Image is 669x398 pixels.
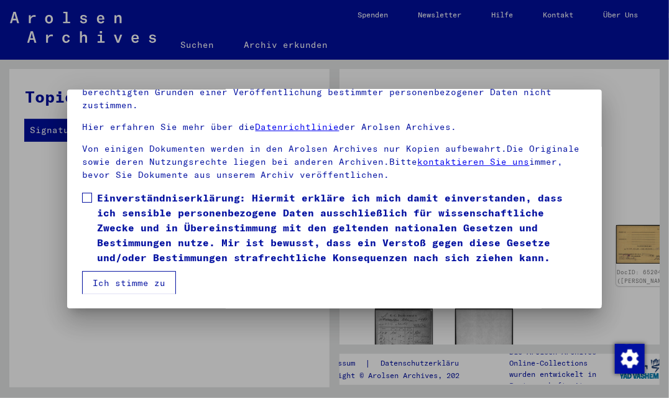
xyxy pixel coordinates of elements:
a: kontaktieren Sie uns [418,156,530,167]
img: Zustimmung ändern [615,344,645,374]
p: Von einigen Dokumenten werden in den Arolsen Archives nur Kopien aufbewahrt.Die Originale sowie d... [82,142,588,182]
button: Ich stimme zu [82,271,176,295]
a: Datenrichtlinie [256,121,339,132]
span: Einverständniserklärung: Hiermit erkläre ich mich damit einverstanden, dass ich sensible personen... [97,190,588,265]
p: Hier erfahren Sie mehr über die der Arolsen Archives. [82,121,588,134]
p: Bitte Sie uns, wenn Sie beispielsweise als Betroffener oder Angehöriger aus berechtigten Gründen ... [82,73,588,112]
